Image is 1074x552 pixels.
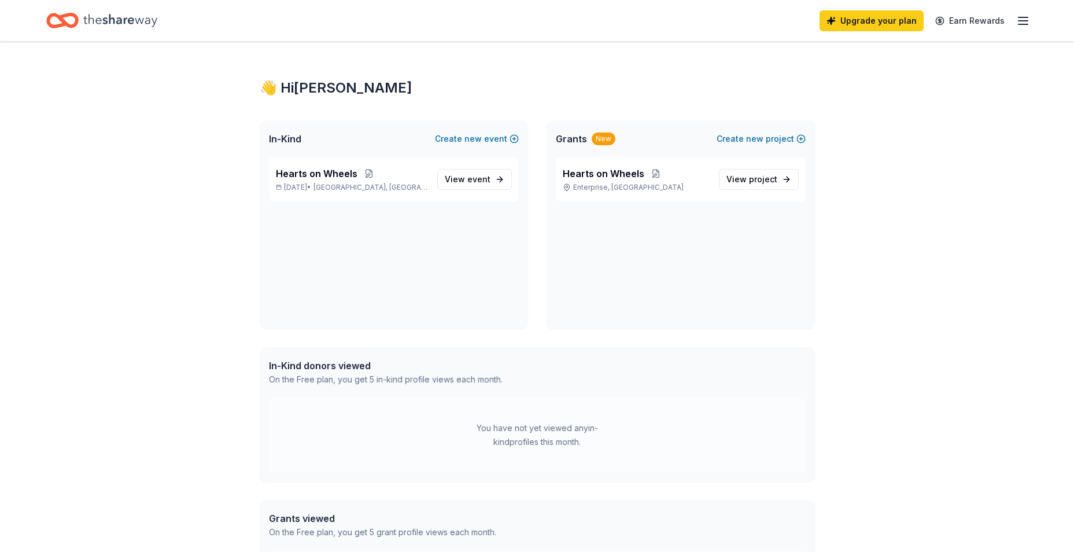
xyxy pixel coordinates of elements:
div: In-Kind donors viewed [269,359,503,373]
a: Home [46,7,157,34]
span: Grants [556,132,587,146]
span: View [445,172,490,186]
span: View [726,172,777,186]
span: project [749,174,777,184]
span: In-Kind [269,132,301,146]
a: View project [719,169,799,190]
a: View event [437,169,512,190]
a: Upgrade your plan [820,10,924,31]
div: New [592,133,615,145]
span: new [464,132,482,146]
span: [GEOGRAPHIC_DATA], [GEOGRAPHIC_DATA] [313,183,427,192]
span: Hearts on Wheels [563,167,644,181]
span: event [467,174,490,184]
div: 👋 Hi [PERSON_NAME] [260,79,815,97]
button: Createnewproject [717,132,806,146]
div: You have not yet viewed any in-kind profiles this month. [465,421,610,449]
p: Enterprise, [GEOGRAPHIC_DATA] [563,183,710,192]
span: new [746,132,763,146]
div: On the Free plan, you get 5 grant profile views each month. [269,525,496,539]
a: Earn Rewards [928,10,1012,31]
p: [DATE] • [276,183,428,192]
button: Createnewevent [435,132,519,146]
div: Grants viewed [269,511,496,525]
div: On the Free plan, you get 5 in-kind profile views each month. [269,373,503,387]
span: Hearts on Wheels [276,167,357,181]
